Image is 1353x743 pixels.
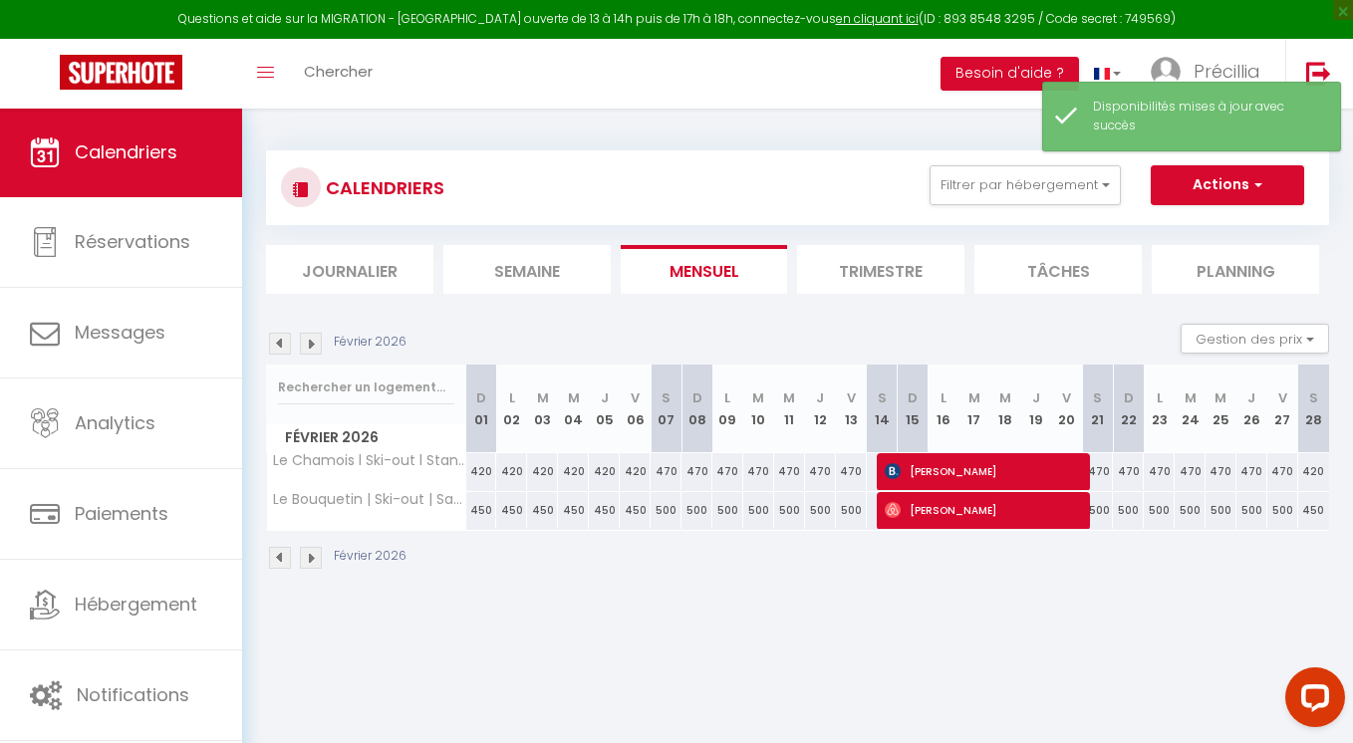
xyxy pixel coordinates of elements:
div: 450 [589,492,620,529]
div: 420 [466,453,497,490]
a: Chercher [289,39,388,109]
abbr: V [847,388,856,407]
abbr: D [1124,388,1134,407]
th: 28 [1298,365,1329,453]
p: Février 2026 [334,333,406,352]
abbr: D [476,388,486,407]
th: 07 [651,365,681,453]
span: Février 2026 [267,423,465,452]
abbr: J [816,388,824,407]
div: 450 [496,492,527,529]
iframe: LiveChat chat widget [1269,659,1353,743]
h3: CALENDRIERS [321,165,444,210]
div: 470 [1236,453,1267,490]
th: 08 [681,365,712,453]
th: 21 [1082,365,1113,453]
abbr: M [783,388,795,407]
abbr: S [662,388,671,407]
div: Disponibilités mises à jour avec succès [1093,98,1320,135]
div: 500 [1144,492,1175,529]
li: Mensuel [621,245,788,294]
abbr: L [1157,388,1163,407]
a: en cliquant ici [836,10,919,27]
th: 26 [1236,365,1267,453]
span: Messages [75,320,165,345]
button: Besoin d'aide ? [941,57,1079,91]
div: 500 [1082,492,1113,529]
div: 470 [1113,453,1144,490]
div: 470 [774,453,805,490]
abbr: M [537,388,549,407]
abbr: V [631,388,640,407]
span: Précillia [1194,59,1260,84]
th: 27 [1267,365,1298,453]
div: 470 [1175,453,1206,490]
div: 500 [1236,492,1267,529]
div: 500 [774,492,805,529]
abbr: L [941,388,947,407]
th: 15 [898,365,929,453]
span: Le Bouquetin | Ski-out | Sauna [270,492,469,507]
th: 17 [959,365,990,453]
th: 20 [1051,365,1082,453]
th: 24 [1175,365,1206,453]
span: Chercher [304,61,373,82]
abbr: M [1215,388,1226,407]
div: 450 [620,492,651,529]
div: 470 [1267,453,1298,490]
th: 10 [743,365,774,453]
li: Journalier [266,245,433,294]
div: 500 [805,492,836,529]
img: ... [1151,57,1181,87]
div: 420 [1298,453,1329,490]
abbr: S [878,388,887,407]
abbr: M [1185,388,1197,407]
th: 18 [989,365,1020,453]
a: ... Précillia [1136,39,1285,109]
div: 470 [1144,453,1175,490]
div: 470 [681,453,712,490]
th: 19 [1020,365,1051,453]
th: 06 [620,365,651,453]
abbr: J [1247,388,1255,407]
th: 11 [774,365,805,453]
th: 01 [466,365,497,453]
abbr: L [509,388,515,407]
th: 09 [712,365,743,453]
div: 450 [527,492,558,529]
div: 420 [558,453,589,490]
span: Réservations [75,229,190,254]
div: 450 [466,492,497,529]
div: 470 [1206,453,1236,490]
img: logout [1306,61,1331,86]
abbr: V [1278,388,1287,407]
th: 16 [929,365,959,453]
div: 500 [836,492,867,529]
abbr: D [908,388,918,407]
div: 500 [712,492,743,529]
p: Février 2026 [334,547,406,566]
abbr: M [999,388,1011,407]
input: Rechercher un logement... [278,370,454,405]
abbr: S [1093,388,1102,407]
th: 13 [836,365,867,453]
li: Tâches [974,245,1142,294]
span: Calendriers [75,139,177,164]
img: Super Booking [60,55,182,90]
div: 500 [681,492,712,529]
span: Analytics [75,410,155,435]
div: 470 [651,453,681,490]
span: Paiements [75,501,168,526]
th: 22 [1113,365,1144,453]
div: 470 [1082,453,1113,490]
li: Trimestre [797,245,964,294]
span: [PERSON_NAME] [885,452,1080,490]
abbr: D [692,388,702,407]
abbr: V [1062,388,1071,407]
abbr: L [724,388,730,407]
abbr: M [968,388,980,407]
abbr: J [601,388,609,407]
th: 04 [558,365,589,453]
button: Actions [1151,165,1304,205]
th: 03 [527,365,558,453]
